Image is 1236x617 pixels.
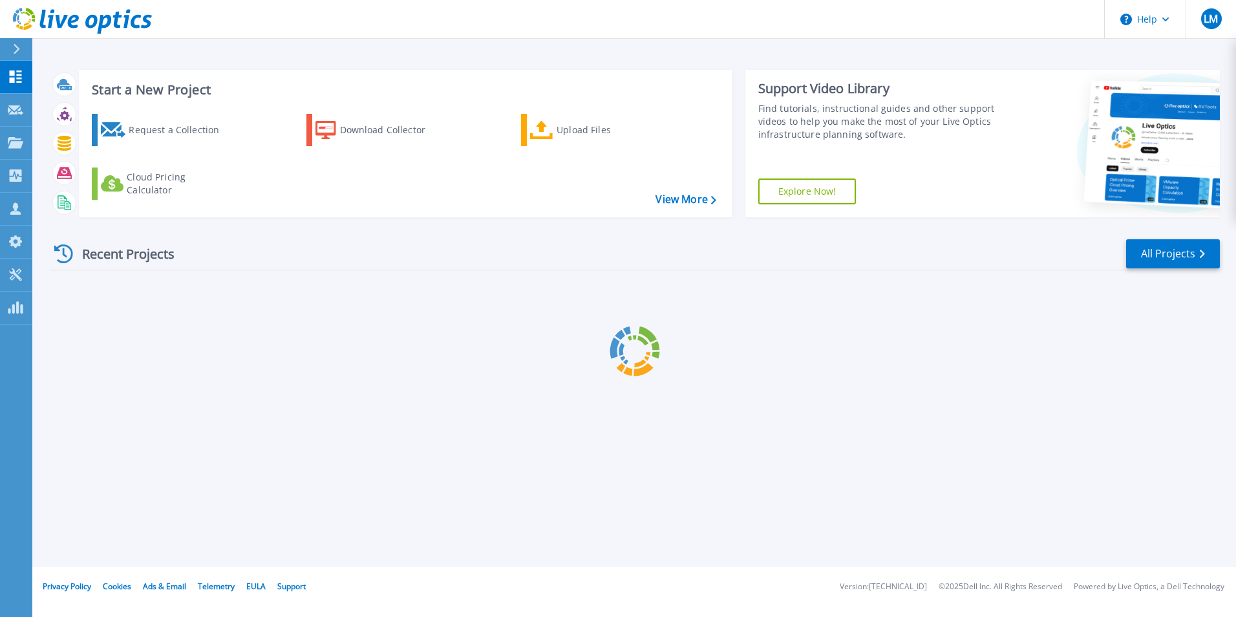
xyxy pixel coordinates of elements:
div: Support Video Library [758,80,1000,97]
a: Request a Collection [92,114,236,146]
li: Powered by Live Optics, a Dell Technology [1074,583,1224,591]
a: Telemetry [198,581,235,592]
a: All Projects [1126,239,1220,268]
div: Recent Projects [50,238,192,270]
a: View More [655,193,716,206]
div: Request a Collection [129,117,232,143]
a: Privacy Policy [43,581,91,592]
li: © 2025 Dell Inc. All Rights Reserved [939,583,1062,591]
div: Cloud Pricing Calculator [127,171,230,197]
a: Download Collector [306,114,451,146]
a: EULA [246,581,266,592]
a: Cookies [103,581,131,592]
a: Explore Now! [758,179,857,204]
div: Download Collector [340,117,443,143]
div: Upload Files [557,117,660,143]
div: Find tutorials, instructional guides and other support videos to help you make the most of your L... [758,102,1000,141]
a: Cloud Pricing Calculator [92,168,236,200]
li: Version: [TECHNICAL_ID] [840,583,927,591]
a: Ads & Email [143,581,186,592]
a: Upload Files [521,114,665,146]
span: LM [1204,14,1218,24]
h3: Start a New Project [92,83,716,97]
a: Support [277,581,306,592]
